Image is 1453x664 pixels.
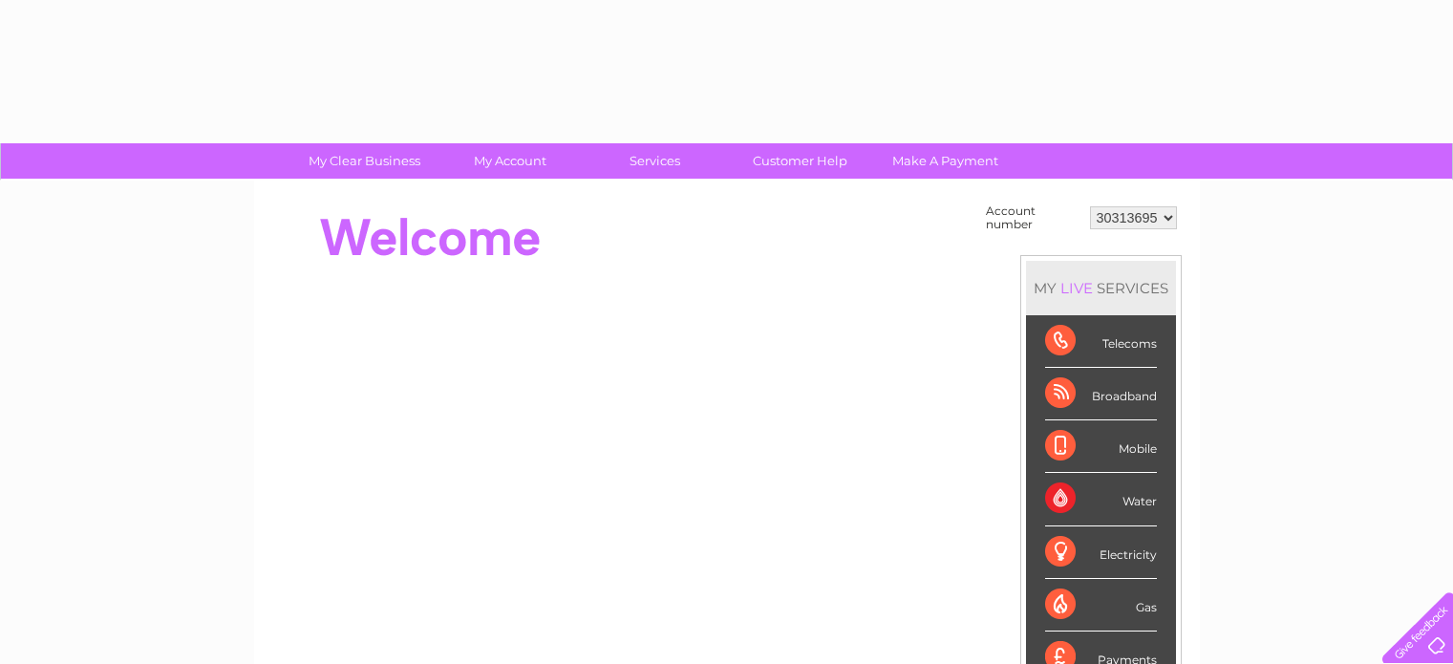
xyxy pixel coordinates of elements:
div: Broadband [1045,368,1157,420]
div: Electricity [1045,526,1157,579]
div: Telecoms [1045,315,1157,368]
div: Mobile [1045,420,1157,473]
a: Customer Help [721,143,879,179]
a: My Clear Business [286,143,443,179]
a: Services [576,143,734,179]
div: MY SERVICES [1026,261,1176,315]
div: Water [1045,473,1157,525]
a: My Account [431,143,588,179]
td: Account number [981,200,1085,236]
a: Make A Payment [866,143,1024,179]
div: LIVE [1057,279,1097,297]
div: Gas [1045,579,1157,632]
